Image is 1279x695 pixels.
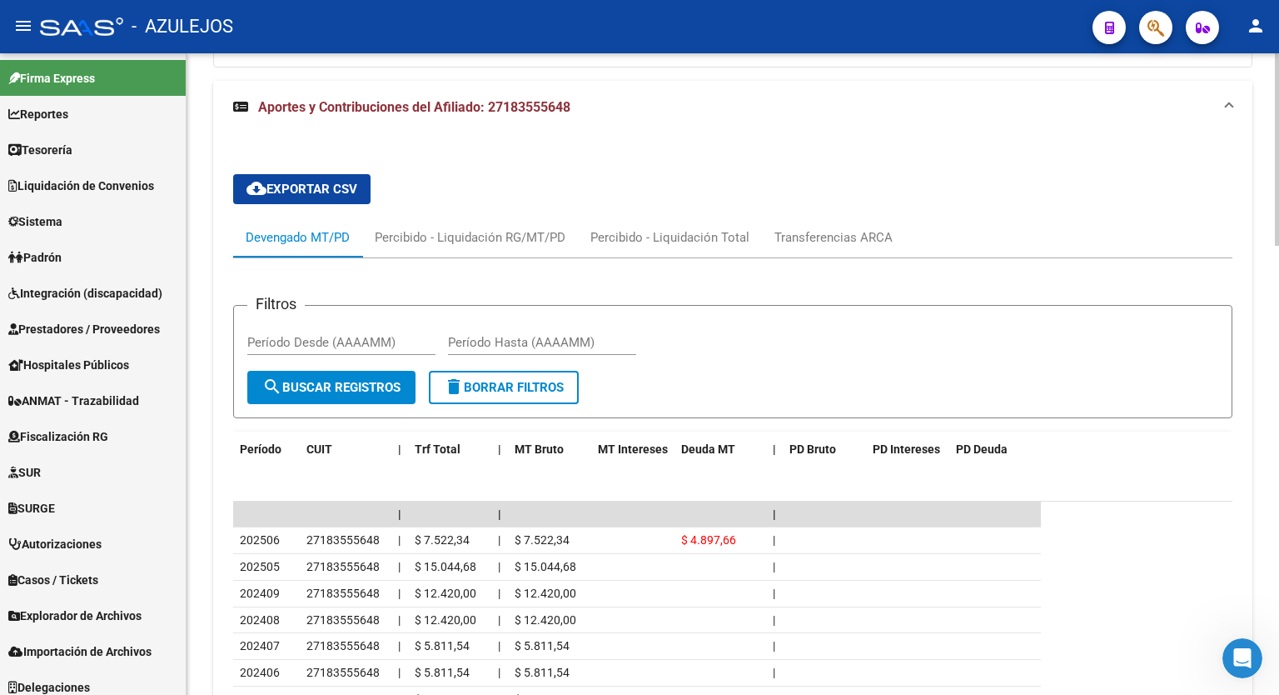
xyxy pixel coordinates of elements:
datatable-header-cell: PD Intereses [866,432,949,467]
mat-icon: menu [13,16,33,36]
span: 27183555648 [306,560,380,573]
span: | [773,587,775,600]
span: Inicio [66,562,102,573]
span: 202406 [240,666,280,679]
span: | [398,639,401,652]
div: Devengado MT/PD [246,228,350,247]
span: - AZULEJOS [132,8,233,45]
div: Percibido - Liquidación Total [590,228,749,247]
span: | [398,666,401,679]
span: $ 15.044,68 [415,560,476,573]
span: Reportes [8,105,68,123]
span: $ 12.420,00 [415,613,476,627]
datatable-header-cell: PD Deuda [949,432,1041,467]
datatable-header-cell: CUIT [300,432,391,467]
span: SURGE [8,499,55,517]
iframe: Intercom live chat [1222,638,1262,678]
span: Firma Express [8,69,95,87]
button: Buscar Registros [247,371,416,404]
span: | [773,442,776,456]
span: | [773,533,775,547]
span: 202409 [240,587,280,600]
span: 27183555648 [306,533,380,547]
span: MT Bruto [515,442,564,456]
p: Hola! Leo [33,118,300,147]
span: 202505 [240,560,280,573]
span: Exportar CSV [246,182,357,197]
span: $ 5.811,54 [415,666,470,679]
span: | [773,666,775,679]
span: 202407 [240,639,280,652]
datatable-header-cell: Período [233,432,300,467]
datatable-header-cell: MT Bruto [508,432,591,467]
span: | [498,639,500,652]
span: | [498,613,500,627]
span: Hospitales Públicos [8,356,129,374]
span: CUIT [306,442,332,456]
span: 27183555648 [306,587,380,600]
span: Autorizaciones [8,535,102,553]
span: Trf Total [415,442,460,456]
span: Casos / Tickets [8,571,98,589]
span: | [398,560,401,573]
span: Mensajes [222,562,276,573]
span: $ 5.811,54 [515,639,570,652]
span: Deuda MT [681,442,735,456]
datatable-header-cell: MT Intereses [591,432,674,467]
span: | [773,613,775,627]
mat-icon: person [1246,16,1266,36]
span: Período [240,442,281,456]
datatable-header-cell: | [391,432,408,467]
span: | [498,587,500,600]
div: Envíanos un mensaje [17,196,316,242]
span: Borrar Filtros [444,380,564,395]
datatable-header-cell: Trf Total [408,432,491,467]
p: Necesitás ayuda? [33,147,300,175]
div: Percibido - Liquidación RG/MT/PD [375,228,565,247]
span: 27183555648 [306,666,380,679]
datatable-header-cell: | [766,432,783,467]
mat-icon: search [262,377,282,397]
span: | [398,507,401,521]
span: PD Intereses [873,442,940,456]
span: $ 5.811,54 [515,666,570,679]
span: | [498,533,500,547]
span: $ 7.522,34 [415,533,470,547]
span: Aportes y Contribuciones del Afiliado: 27183555648 [258,99,570,115]
span: | [498,560,500,573]
span: | [398,613,401,627]
datatable-header-cell: PD Bruto [783,432,866,467]
span: $ 5.811,54 [415,639,470,652]
span: | [398,533,401,547]
span: PD Deuda [956,442,1008,456]
span: Sistema [8,212,62,231]
button: Exportar CSV [233,174,371,204]
datatable-header-cell: | [491,432,508,467]
span: SUR [8,463,41,482]
mat-icon: delete [444,377,464,397]
span: Liquidación de Convenios [8,177,154,195]
span: $ 15.044,68 [515,560,576,573]
span: $ 12.420,00 [515,587,576,600]
span: Integración (discapacidad) [8,284,162,302]
div: Envíanos un mensaje [34,210,278,227]
span: $ 4.897,66 [681,533,736,547]
button: Mensajes [167,520,333,587]
span: Tesorería [8,141,72,159]
span: Importación de Archivos [8,642,152,661]
button: Borrar Filtros [429,371,579,404]
span: | [773,560,775,573]
span: | [773,639,775,652]
datatable-header-cell: Deuda MT [674,432,766,467]
span: Buscar Registros [262,380,401,395]
span: | [498,507,501,521]
span: ANMAT - Trazabilidad [8,392,139,410]
span: 27183555648 [306,613,380,627]
span: $ 7.522,34 [515,533,570,547]
span: | [398,587,401,600]
span: | [498,666,500,679]
span: PD Bruto [789,442,836,456]
span: 202506 [240,533,280,547]
mat-expansion-panel-header: Aportes y Contribuciones del Afiliado: 27183555648 [213,81,1252,134]
h3: Filtros [247,292,305,316]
